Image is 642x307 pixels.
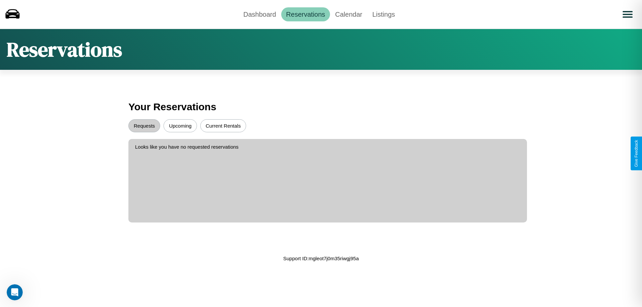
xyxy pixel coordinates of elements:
[367,7,400,21] a: Listings
[128,119,160,132] button: Requests
[128,98,514,116] h3: Your Reservations
[618,5,637,24] button: Open menu
[330,7,367,21] a: Calendar
[7,284,23,300] iframe: Intercom live chat
[238,7,281,21] a: Dashboard
[135,142,520,151] p: Looks like you have no requested reservations
[634,140,639,167] div: Give Feedback
[200,119,246,132] button: Current Rentals
[164,119,197,132] button: Upcoming
[283,254,359,263] p: Support ID: mgleot7j0m35riwgj95a
[7,36,122,63] h1: Reservations
[281,7,330,21] a: Reservations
